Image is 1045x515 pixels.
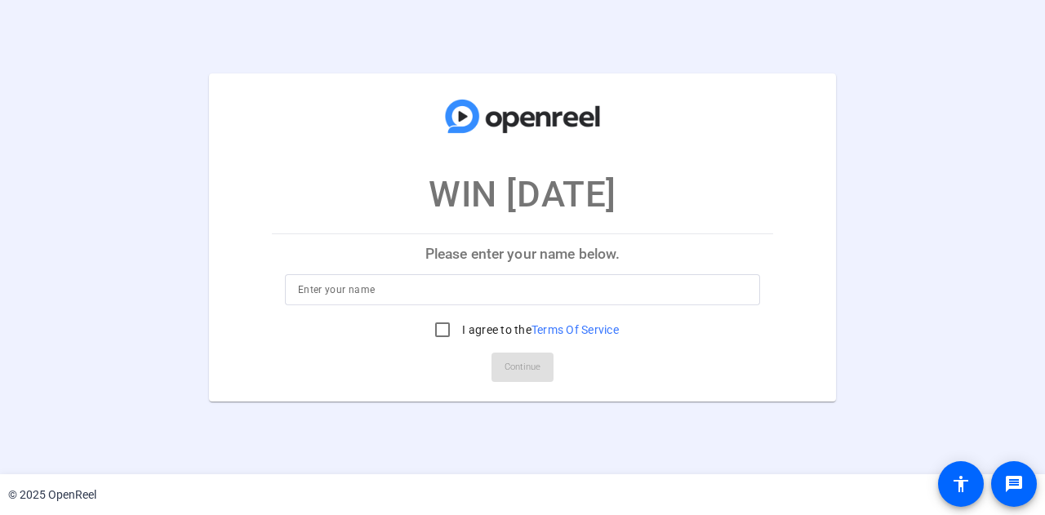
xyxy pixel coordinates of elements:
p: Please enter your name below. [272,234,773,273]
a: Terms Of Service [531,323,619,336]
div: © 2025 OpenReel [8,486,96,504]
input: Enter your name [298,280,747,300]
mat-icon: message [1004,474,1024,494]
mat-icon: accessibility [951,474,971,494]
p: WIN [DATE] [429,167,616,221]
img: company-logo [441,89,604,143]
label: I agree to the [459,322,619,338]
